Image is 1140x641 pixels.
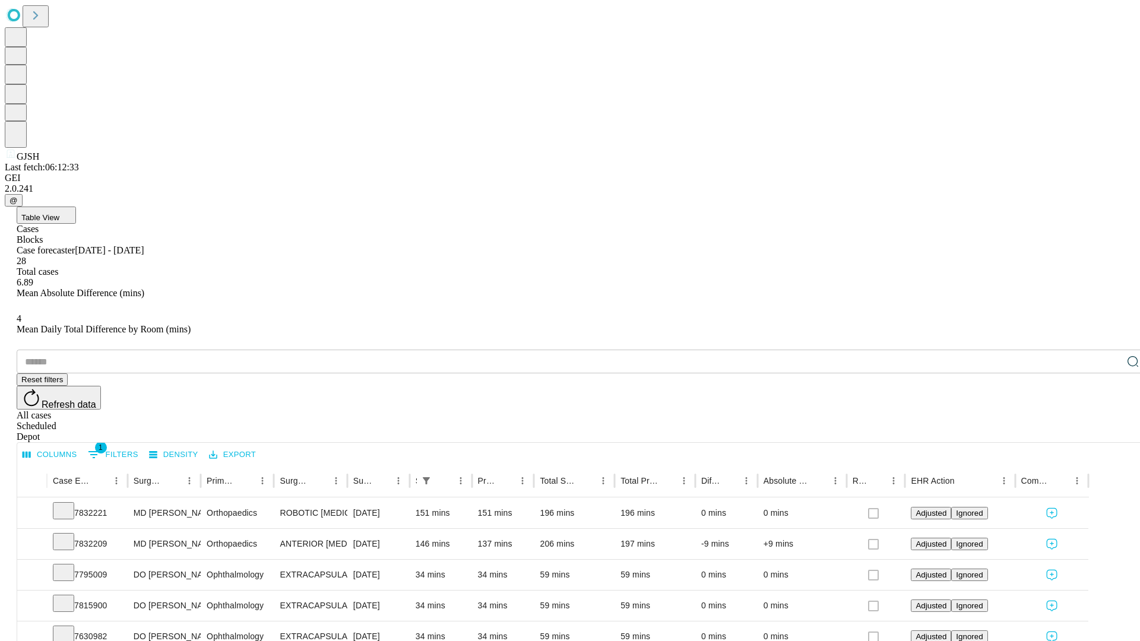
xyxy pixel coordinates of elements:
[620,498,689,528] div: 196 mins
[207,560,268,590] div: Ophthalmology
[1069,472,1085,489] button: Menu
[53,591,122,621] div: 7815900
[53,476,90,485] div: Case Epic Id
[416,560,466,590] div: 34 mins
[701,591,752,621] div: 0 mins
[956,540,983,548] span: Ignored
[353,560,404,590] div: [DATE]
[5,173,1135,183] div: GEI
[956,632,983,641] span: Ignored
[75,245,144,255] span: [DATE] - [DATE]
[478,560,528,590] div: 34 mins
[23,534,41,555] button: Expand
[514,472,531,489] button: Menu
[418,472,435,489] div: 1 active filter
[42,399,96,410] span: Refresh data
[916,509,946,518] span: Adjusted
[869,472,885,489] button: Sort
[21,213,59,222] span: Table View
[916,632,946,641] span: Adjusted
[390,472,407,489] button: Menu
[956,472,973,489] button: Sort
[17,245,75,255] span: Case forecaster
[620,560,689,590] div: 59 mins
[311,472,328,489] button: Sort
[956,509,983,518] span: Ignored
[701,498,752,528] div: 0 mins
[17,256,26,266] span: 28
[5,162,79,172] span: Last fetch: 06:12:33
[540,560,609,590] div: 59 mins
[951,507,987,519] button: Ignored
[23,565,41,586] button: Expand
[23,503,41,524] button: Expand
[206,446,259,464] button: Export
[452,472,469,489] button: Menu
[951,599,987,612] button: Ignored
[17,277,33,287] span: 6.89
[5,183,1135,194] div: 2.0.241
[578,472,595,489] button: Sort
[916,570,946,579] span: Adjusted
[911,569,951,581] button: Adjusted
[23,596,41,617] button: Expand
[237,472,254,489] button: Sort
[916,601,946,610] span: Adjusted
[540,498,609,528] div: 196 mins
[478,476,497,485] div: Predicted In Room Duration
[353,591,404,621] div: [DATE]
[280,498,341,528] div: ROBOTIC [MEDICAL_DATA] KNEE TOTAL
[85,445,141,464] button: Show filters
[701,560,752,590] div: 0 mins
[540,476,577,485] div: Total Scheduled Duration
[108,472,125,489] button: Menu
[676,472,692,489] button: Menu
[53,498,122,528] div: 7832221
[911,476,954,485] div: EHR Action
[20,446,80,464] button: Select columns
[418,472,435,489] button: Show filters
[17,288,144,298] span: Mean Absolute Difference (mins)
[328,472,344,489] button: Menu
[738,472,755,489] button: Menu
[207,498,268,528] div: Orthopaedics
[498,472,514,489] button: Sort
[181,472,198,489] button: Menu
[595,472,612,489] button: Menu
[134,476,163,485] div: Surgeon Name
[134,498,195,528] div: MD [PERSON_NAME] [PERSON_NAME] Md
[17,266,58,277] span: Total cases
[9,196,18,205] span: @
[620,591,689,621] div: 59 mins
[1052,472,1069,489] button: Sort
[416,529,466,559] div: 146 mins
[885,472,902,489] button: Menu
[254,472,271,489] button: Menu
[911,538,951,550] button: Adjusted
[478,529,528,559] div: 137 mins
[853,476,868,485] div: Resolved in EHR
[134,529,195,559] div: MD [PERSON_NAME] [PERSON_NAME] Md
[280,591,341,621] div: EXTRACAPSULAR CATARACT REMOVAL WITH [MEDICAL_DATA]
[134,591,195,621] div: DO [PERSON_NAME]
[353,476,372,485] div: Surgery Date
[911,507,951,519] button: Adjusted
[416,476,417,485] div: Scheduled In Room Duration
[53,529,122,559] div: 7832209
[956,601,983,610] span: Ignored
[17,386,101,410] button: Refresh data
[95,442,107,453] span: 1
[164,472,181,489] button: Sort
[540,529,609,559] div: 206 mins
[17,151,39,161] span: GJSH
[207,529,268,559] div: Orthopaedics
[91,472,108,489] button: Sort
[280,476,309,485] div: Surgery Name
[540,591,609,621] div: 59 mins
[280,560,341,590] div: EXTRACAPSULAR CATARACT REMOVAL WITH [MEDICAL_DATA]
[17,373,68,386] button: Reset filters
[207,476,236,485] div: Primary Service
[436,472,452,489] button: Sort
[659,472,676,489] button: Sort
[951,538,987,550] button: Ignored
